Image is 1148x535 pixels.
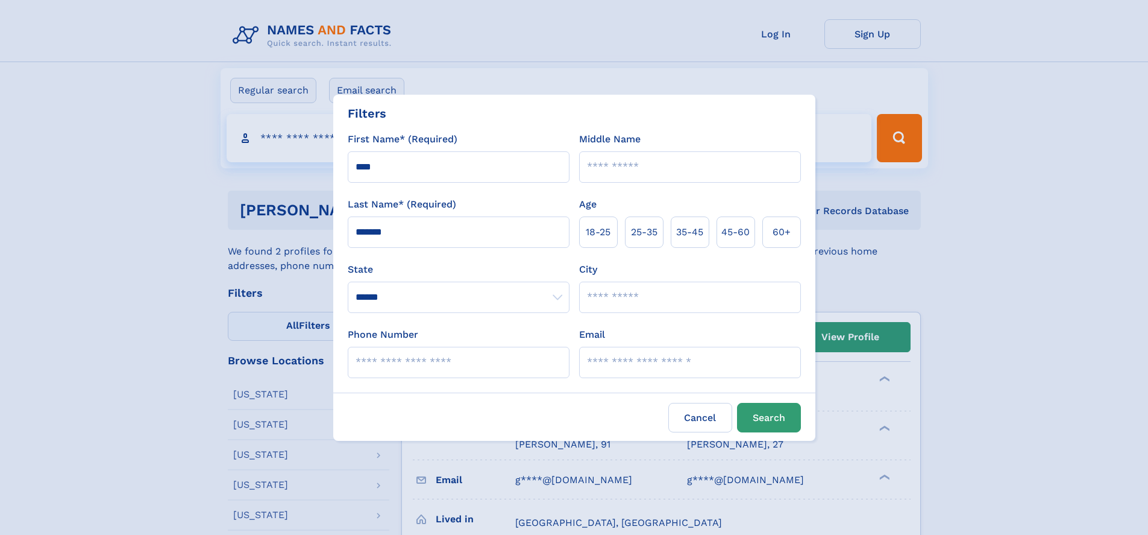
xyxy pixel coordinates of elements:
[586,225,610,239] span: 18‑25
[579,328,605,342] label: Email
[721,225,750,239] span: 45‑60
[579,262,597,277] label: City
[348,197,456,212] label: Last Name* (Required)
[579,197,597,212] label: Age
[676,225,703,239] span: 35‑45
[348,104,386,122] div: Filters
[668,403,732,432] label: Cancel
[773,225,791,239] span: 60+
[579,132,641,147] label: Middle Name
[348,328,418,342] label: Phone Number
[348,262,569,277] label: State
[348,132,457,147] label: First Name* (Required)
[737,403,801,432] button: Search
[631,225,657,239] span: 25‑35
